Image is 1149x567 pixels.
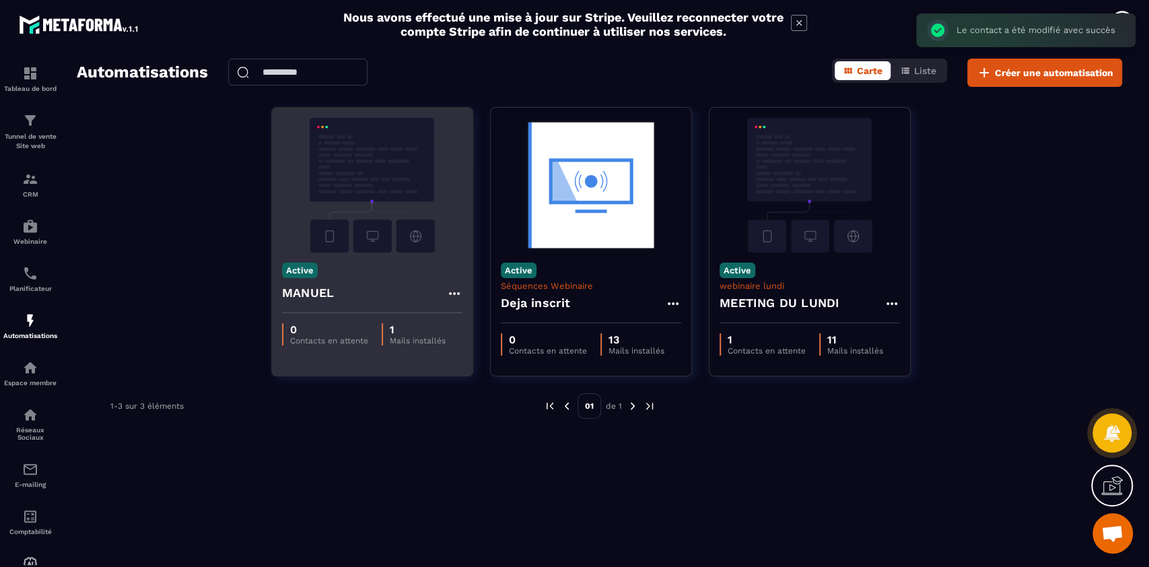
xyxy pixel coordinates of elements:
[282,283,334,302] h4: MANUEL
[3,208,57,255] a: automationsautomationsWebinaire
[3,426,57,441] p: Réseaux Sociaux
[290,323,368,336] p: 0
[282,263,318,278] p: Active
[3,102,57,161] a: formationformationTunnel de vente Site web
[77,59,208,87] h2: Automatisations
[22,265,38,281] img: scheduler
[857,65,882,76] span: Carte
[390,336,446,345] p: Mails installés
[728,333,806,346] p: 1
[3,302,57,349] a: automationsautomationsAutomatisations
[720,263,755,278] p: Active
[728,346,806,356] p: Contacts en attente
[643,400,656,412] img: next
[627,400,639,412] img: next
[3,481,57,488] p: E-mailing
[22,171,38,187] img: formation
[3,332,57,339] p: Automatisations
[3,255,57,302] a: schedulerschedulerPlanificateur
[501,118,681,253] img: automation-background
[827,346,883,356] p: Mails installés
[3,238,57,245] p: Webinaire
[995,66,1113,79] span: Créer une automatisation
[290,336,368,345] p: Contacts en attente
[3,191,57,198] p: CRM
[22,508,38,525] img: accountant
[22,218,38,234] img: automations
[578,393,601,419] p: 01
[914,65,936,76] span: Liste
[509,333,587,346] p: 0
[501,281,681,291] p: Séquences Webinaire
[3,498,57,545] a: accountantaccountantComptabilité
[3,85,57,92] p: Tableau de bord
[3,285,57,292] p: Planificateur
[3,132,57,151] p: Tunnel de vente Site web
[892,61,944,80] button: Liste
[282,118,462,253] img: automation-background
[501,263,536,278] p: Active
[1092,513,1133,554] div: Ouvrir le chat
[3,55,57,102] a: formationformationTableau de bord
[720,294,839,312] h4: MEETING DU LUNDI
[22,461,38,477] img: email
[3,379,57,387] p: Espace membre
[343,10,784,38] h2: Nous avons effectué une mise à jour sur Stripe. Veuillez reconnecter votre compte Stripe afin de ...
[720,281,900,291] p: webinaire lundi
[19,12,140,36] img: logo
[3,451,57,498] a: emailemailE-mailing
[110,401,184,411] p: 1-3 sur 3 éléments
[835,61,891,80] button: Carte
[606,401,622,411] p: de 1
[967,59,1122,87] button: Créer une automatisation
[720,118,900,253] img: automation-background
[3,528,57,535] p: Comptabilité
[22,112,38,129] img: formation
[509,346,587,356] p: Contacts en attente
[22,312,38,329] img: automations
[3,397,57,451] a: social-networksocial-networkRéseaux Sociaux
[22,407,38,423] img: social-network
[561,400,573,412] img: prev
[608,333,664,346] p: 13
[501,294,570,312] h4: Deja inscrit
[390,323,446,336] p: 1
[827,333,883,346] p: 11
[608,346,664,356] p: Mails installés
[22,65,38,81] img: formation
[3,349,57,397] a: automationsautomationsEspace membre
[3,161,57,208] a: formationformationCRM
[544,400,556,412] img: prev
[22,360,38,376] img: automations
